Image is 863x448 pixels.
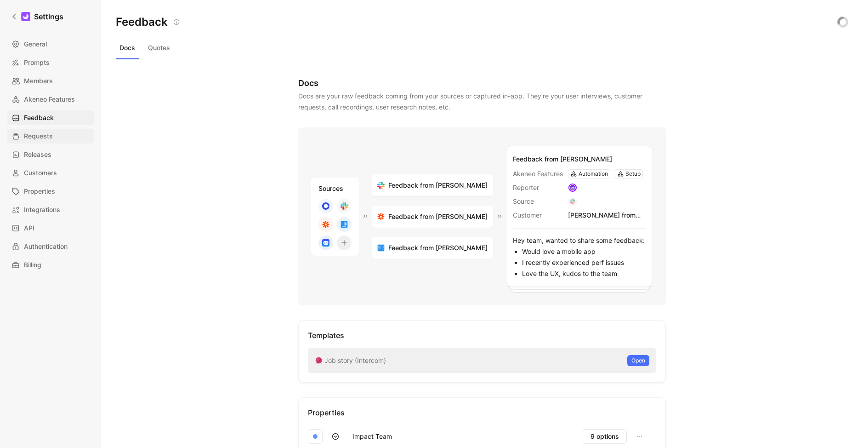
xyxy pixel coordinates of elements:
span: Feedback from [PERSON_NAME] [513,155,612,163]
span: Requests [24,131,53,142]
a: Billing [7,258,94,272]
span: General [24,39,47,50]
li: Love the UX, kudos to the team [522,268,646,279]
a: Customers [7,166,94,180]
a: Properties [7,184,94,199]
span: Billing [24,259,41,270]
span: Authentication [24,241,68,252]
button: Docs [116,40,139,55]
a: Akeneo Features [7,92,94,107]
a: API [7,221,94,235]
span: 9 options [590,431,619,442]
div: Setup [625,169,641,178]
a: Releases [7,147,94,162]
img: avatar [569,184,576,191]
div: Automation [579,169,608,178]
div: [PERSON_NAME] from [568,210,646,221]
span: Feedback from [PERSON_NAME] [388,211,488,222]
div: Templates [308,330,656,341]
span: Properties [24,186,55,197]
span: Akeneo Features [24,94,75,105]
button: Quotes [144,40,174,55]
a: Prompts [7,55,94,70]
span: Customers [24,167,57,178]
span: Releases [24,149,51,160]
a: Settings [7,7,67,26]
span: Integrations [24,204,60,215]
a: Integrations [7,202,94,217]
div: 🧶 Job story (Intercom) [308,348,656,373]
h2: Feedback [116,15,168,29]
span: Akeneo Features [513,168,564,179]
button: Open [627,355,649,366]
span: Feedback [24,112,54,123]
span: Open [631,356,645,365]
a: General [7,37,94,52]
span: Customer [513,210,564,221]
a: Members [7,74,94,88]
li: Would love a mobile app [522,246,646,257]
span: Source [513,196,564,207]
div: Docs [298,78,666,89]
a: Requests [7,129,94,144]
a: Authentication [7,239,94,254]
span: Members [24,75,53,86]
span: Prompts [24,57,50,68]
span: Reporter [513,182,564,193]
span: Feedback from [PERSON_NAME] [388,242,488,253]
span: API [24,223,34,234]
div: Properties [308,407,656,418]
span: Feedback from [PERSON_NAME] [388,180,488,191]
button: 9 options [583,429,627,444]
h1: Settings [34,11,63,22]
li: I recently experienced perf issues [522,257,646,268]
button: Impact Team [348,429,396,444]
a: Feedback [7,110,94,125]
span: Sources [318,184,343,192]
div: Docs are your raw feedback coming from your sources or captured in-app. They’re your user intervi... [298,91,666,113]
div: Hey team, wanted to share some feedback: [513,228,646,279]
